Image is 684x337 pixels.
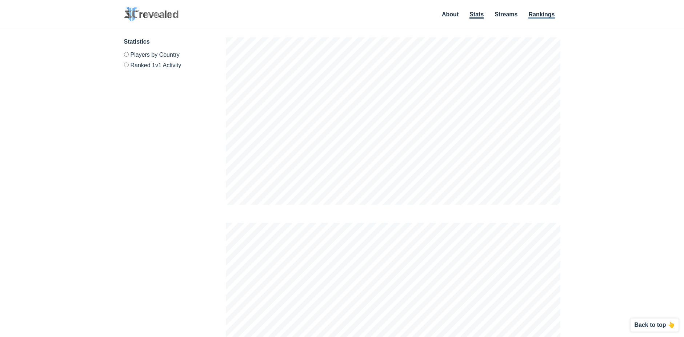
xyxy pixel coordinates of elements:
p: Back to top 👆 [634,322,675,328]
label: Players by Country [124,52,211,60]
input: Players by Country [124,52,129,57]
img: SC2 Revealed [124,7,179,21]
a: About [442,11,459,17]
a: Rankings [528,11,555,19]
input: Ranked 1v1 Activity [124,63,129,67]
a: Stats [469,11,484,19]
a: Streams [495,11,517,17]
h3: Statistics [124,37,211,46]
label: Ranked 1v1 Activity [124,60,211,68]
